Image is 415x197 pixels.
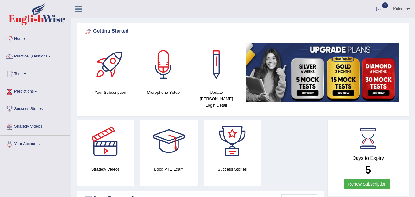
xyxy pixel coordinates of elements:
span: 1 [382,2,388,8]
a: Strategy Videos [0,118,70,133]
h4: Success Stories [204,166,261,172]
h4: Update [PERSON_NAME] Login Detail [193,89,240,108]
a: Home [0,30,70,46]
a: Tests [0,65,70,81]
a: Success Stories [0,100,70,116]
a: Renew Subscription [344,179,391,189]
h4: Strategy Videos [77,166,134,172]
div: Getting Started [84,27,402,36]
h4: Days to Expiry [335,156,402,161]
a: Your Account [0,136,70,151]
h4: Microphone Setup [140,89,187,96]
a: Practice Questions [0,48,70,63]
a: Predictions [0,83,70,98]
h4: Book PTE Exam [140,166,197,172]
b: 5 [365,164,371,176]
h4: Your Subscription [87,89,134,96]
img: small5.jpg [246,43,399,102]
